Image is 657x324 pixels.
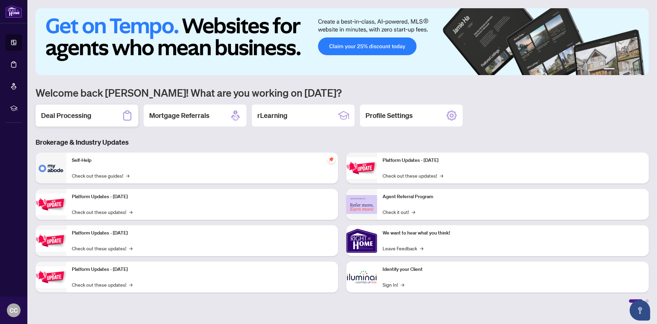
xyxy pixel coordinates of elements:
[383,281,404,288] a: Sign In!→
[36,153,66,183] img: Self-Help
[5,5,22,18] img: logo
[346,262,377,292] img: Identify your Client
[420,244,423,252] span: →
[129,208,132,216] span: →
[383,172,443,179] a: Check out these updates!→
[346,225,377,256] img: We want to hear what you think!
[149,111,209,120] h2: Mortgage Referrals
[72,244,132,252] a: Check out these updates!→
[72,157,333,164] p: Self-Help
[630,300,650,321] button: Open asap
[72,266,333,273] p: Platform Updates - [DATE]
[72,193,333,201] p: Platform Updates - [DATE]
[383,208,415,216] a: Check it out!→
[623,68,626,71] button: 3
[440,172,443,179] span: →
[346,157,377,179] img: Platform Updates - June 23, 2025
[401,281,404,288] span: →
[72,208,132,216] a: Check out these updates!→
[72,172,129,179] a: Check out these guides!→
[412,208,415,216] span: →
[129,281,132,288] span: →
[36,230,66,252] img: Platform Updates - July 21, 2025
[365,111,413,120] h2: Profile Settings
[628,68,631,71] button: 4
[383,266,643,273] p: Identify your Client
[72,281,132,288] a: Check out these updates!→
[383,244,423,252] a: Leave Feedback→
[36,137,649,147] h3: Brokerage & Industry Updates
[41,111,91,120] h2: Deal Processing
[36,86,649,99] h1: Welcome back [PERSON_NAME]! What are you working on [DATE]?
[639,68,642,71] button: 6
[257,111,287,120] h2: rLearning
[72,229,333,237] p: Platform Updates - [DATE]
[383,229,643,237] p: We want to hear what you think!
[346,195,377,214] img: Agent Referral Program
[129,244,132,252] span: →
[617,68,620,71] button: 2
[604,68,615,71] button: 1
[36,194,66,215] img: Platform Updates - September 16, 2025
[36,8,649,75] img: Slide 0
[126,172,129,179] span: →
[383,157,643,164] p: Platform Updates - [DATE]
[634,68,636,71] button: 5
[383,193,643,201] p: Agent Referral Program
[10,305,18,315] span: CC
[327,155,335,164] span: pushpin
[36,266,66,288] img: Platform Updates - July 8, 2025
